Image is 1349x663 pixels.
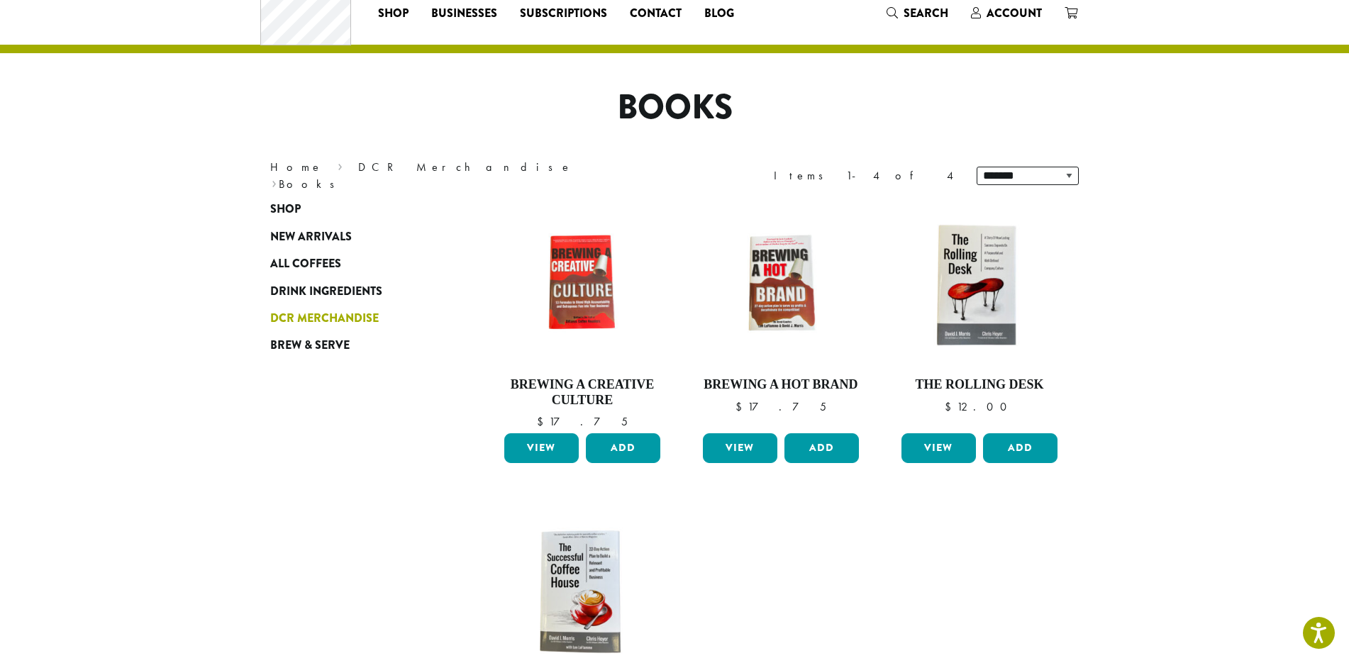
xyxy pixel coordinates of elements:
[431,5,497,23] span: Businesses
[735,399,748,414] span: $
[378,5,409,23] span: Shop
[270,277,440,304] a: Drink Ingredients
[504,433,579,463] a: View
[270,223,440,250] a: New Arrivals
[904,5,948,21] span: Search
[501,203,664,428] a: Brewing a Creative Culture $17.75
[270,250,440,277] a: All Coffees
[260,87,1089,128] h1: Books
[270,283,382,301] span: Drink Ingredients
[520,5,607,23] span: Subscriptions
[338,154,343,176] span: ›
[699,203,862,428] a: Brewing a Hot Brand $17.75
[875,1,960,25] a: Search
[699,377,862,393] h4: Brewing a Hot Brand
[898,377,1061,393] h4: The Rolling Desk
[270,201,301,218] span: Shop
[704,5,734,23] span: Blog
[945,399,957,414] span: $
[630,5,682,23] span: Contact
[784,433,859,463] button: Add
[272,171,277,193] span: ›
[270,255,341,273] span: All Coffees
[983,433,1057,463] button: Add
[367,2,420,25] a: Shop
[898,203,1061,428] a: The Rolling Desk $12.00
[537,414,549,429] span: $
[270,332,440,359] a: Brew & Serve
[898,203,1061,366] img: TheRollingDesk_1200x900-300x300.jpg
[987,5,1042,21] span: Account
[270,159,653,193] nav: Breadcrumb
[270,305,440,332] a: DCR Merchandise
[699,203,862,366] img: BrewingAHotBrand1200x1200-300x300.jpg
[270,337,350,355] span: Brew & Serve
[358,160,572,174] a: DCR Merchandise
[703,433,777,463] a: View
[586,433,660,463] button: Add
[270,160,323,174] a: Home
[270,228,352,246] span: New Arrivals
[501,203,664,366] img: BrewingACreativeCulture1200x1200-300x300.jpg
[774,167,955,184] div: Items 1-4 of 4
[270,310,379,328] span: DCR Merchandise
[537,414,628,429] bdi: 17.75
[945,399,1014,414] bdi: 12.00
[501,377,664,408] h4: Brewing a Creative Culture
[735,399,826,414] bdi: 17.75
[901,433,976,463] a: View
[270,196,440,223] a: Shop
